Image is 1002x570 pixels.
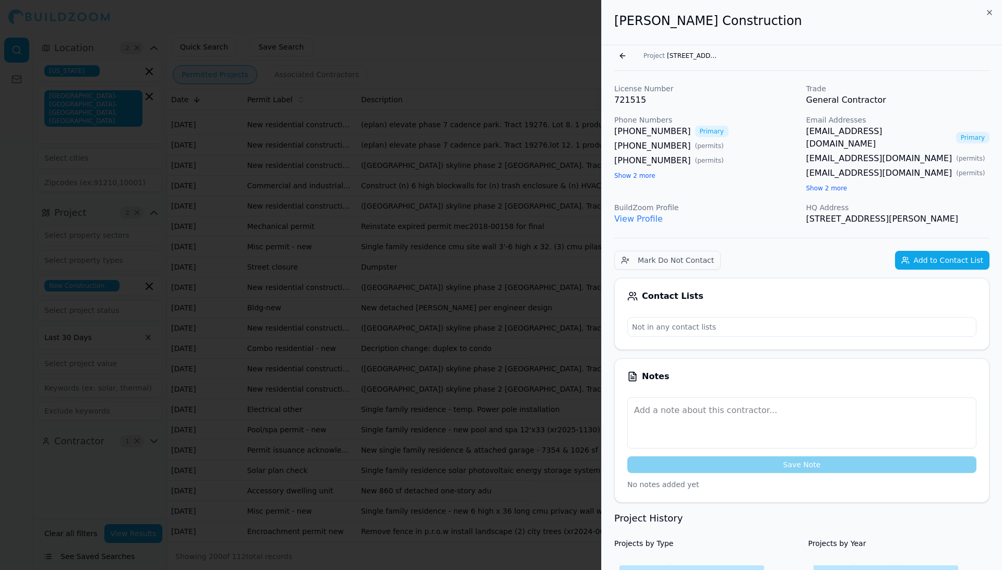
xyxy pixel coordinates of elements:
p: 721515 [614,94,798,106]
h3: Project History [614,511,989,526]
p: [STREET_ADDRESS][PERSON_NAME] [806,213,990,225]
button: Project[STREET_ADDRESS] [637,48,725,63]
span: [STREET_ADDRESS] [667,52,719,60]
button: Show 2 more [614,172,655,180]
p: License Number [614,83,798,94]
p: HQ Address [806,202,990,213]
p: Not in any contact lists [628,318,976,336]
p: Phone Numbers [614,115,798,125]
span: Primary [956,132,989,143]
div: Contact Lists [627,291,976,301]
p: General Contractor [806,94,990,106]
span: ( permits ) [956,154,985,163]
h4: Projects by Type [614,538,796,549]
a: [EMAIL_ADDRESS][DOMAIN_NAME] [806,125,952,150]
a: View Profile [614,214,663,224]
div: Notes [627,371,976,382]
span: ( permits ) [695,156,724,165]
a: [EMAIL_ADDRESS][DOMAIN_NAME] [806,152,952,165]
span: Primary [695,126,729,137]
h2: [PERSON_NAME] Construction [614,13,989,29]
h4: Projects by Year [808,538,990,549]
button: Show 2 more [806,184,848,192]
a: [EMAIL_ADDRESS][DOMAIN_NAME] [806,167,952,179]
p: BuildZoom Profile [614,202,798,213]
span: ( permits ) [956,169,985,177]
a: [PHONE_NUMBER] [614,125,691,138]
a: [PHONE_NUMBER] [614,140,691,152]
p: Email Addresses [806,115,990,125]
a: [PHONE_NUMBER] [614,154,691,167]
p: No notes added yet [627,479,976,490]
button: Mark Do Not Contact [614,251,721,270]
button: Add to Contact List [895,251,989,270]
p: Trade [806,83,990,94]
span: ( permits ) [695,142,724,150]
span: Project [643,52,665,60]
